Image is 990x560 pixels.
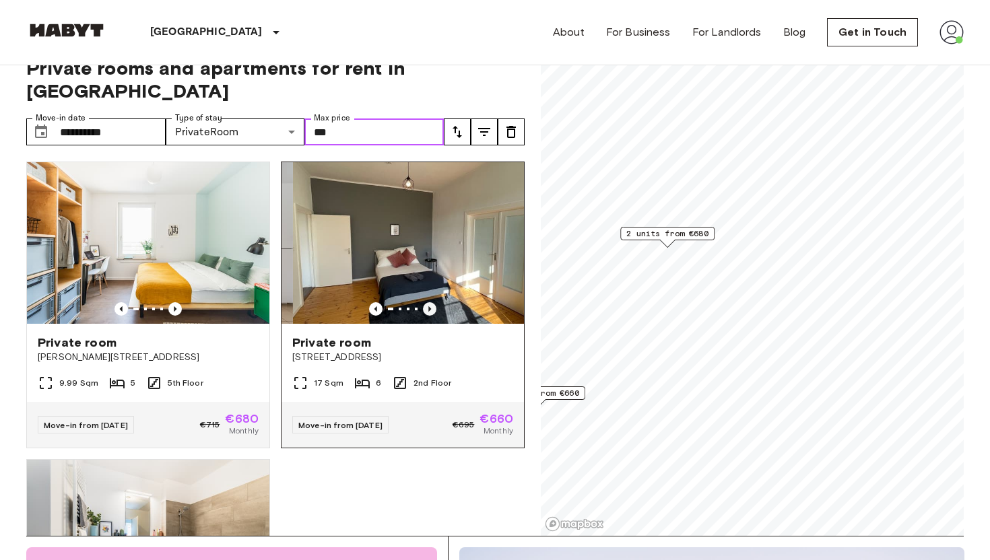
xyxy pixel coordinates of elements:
button: Previous image [168,302,182,316]
span: Monthly [484,425,513,437]
span: 2nd Floor [414,377,451,389]
button: tune [471,118,498,145]
span: 2 units from €680 [626,228,708,240]
label: Move-in date [36,112,86,124]
span: 9.99 Sqm [59,377,98,389]
span: €695 [453,419,475,431]
a: Mapbox logo [545,516,604,532]
img: Marketing picture of unit DE-01-08-020-03Q [27,162,269,324]
span: 5th Floor [168,377,203,389]
span: [PERSON_NAME][STREET_ADDRESS] [38,351,259,364]
span: 6 [376,377,381,389]
span: €715 [200,419,220,431]
button: Choose date, selected date is 1 Oct 2025 [28,118,55,145]
button: tune [498,118,525,145]
a: For Landlords [692,24,762,40]
button: Previous image [369,302,383,316]
img: Habyt [26,24,107,37]
span: €680 [225,413,259,425]
span: Private room [292,335,371,351]
span: [STREET_ADDRESS] [292,351,513,364]
a: Marketing picture of unit DE-01-08-020-03QPrevious imagePrevious imagePrivate room[PERSON_NAME][S... [26,162,270,448]
span: Move-in from [DATE] [44,420,128,430]
label: Type of stay [175,112,222,124]
a: Previous imagePrevious imagePrivate room[STREET_ADDRESS]17 Sqm62nd FloorMove-in from [DATE]€695€6... [281,162,525,448]
button: tune [444,118,471,145]
span: €660 [480,413,513,425]
button: Previous image [114,302,128,316]
a: About [553,24,585,40]
span: Monthly [229,425,259,437]
img: Marketing picture of unit DE-01-030-05H [51,162,293,324]
span: Move-in from [DATE] [298,420,383,430]
img: Marketing picture of unit DE-01-030-05H [293,162,535,324]
div: PrivateRoom [166,118,305,145]
a: Blog [783,24,806,40]
span: Private rooms and apartments for rent in [GEOGRAPHIC_DATA] [26,57,525,102]
label: Max price [314,112,350,124]
p: [GEOGRAPHIC_DATA] [150,24,263,40]
span: 1 units from €660 [497,387,579,399]
span: Private room [38,335,117,351]
button: Previous image [423,302,436,316]
a: For Business [606,24,671,40]
img: avatar [939,20,964,44]
div: Map marker [620,227,715,248]
canvas: Map [541,40,964,536]
span: 5 [131,377,135,389]
a: Get in Touch [827,18,918,46]
span: 17 Sqm [314,377,343,389]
